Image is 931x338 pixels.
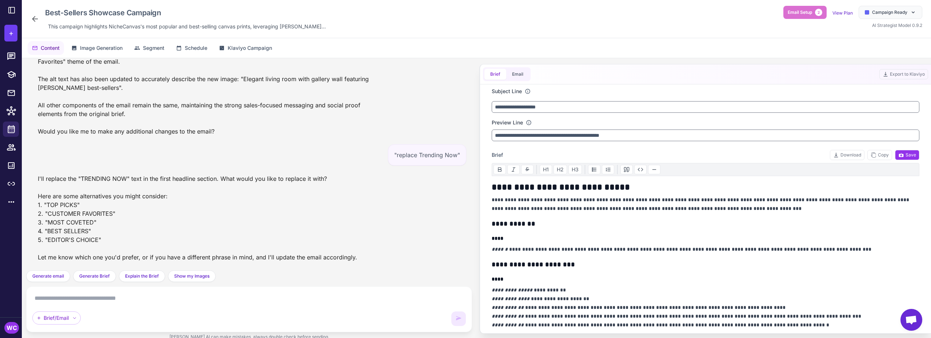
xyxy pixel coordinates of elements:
span: Email Setup [788,9,812,16]
span: Image Generation [80,44,123,52]
span: This campaign highlights NicheCanvas's most popular and best-selling canvas prints, leveraging [P... [48,23,326,31]
button: H2 [554,165,567,174]
span: Explain the Brief [125,273,159,279]
a: Open chat [900,309,922,331]
label: Preview Line [492,119,523,127]
button: Copy [867,150,892,160]
button: H3 [568,165,582,174]
button: Explain the Brief [119,270,165,282]
div: I've successfully replaced the hero image with a new one that better represents NicheCanvas' best... [32,28,379,139]
div: WC [4,322,19,334]
button: H1 [540,165,552,174]
span: + [9,28,13,39]
span: 2 [815,9,822,16]
span: Generate Brief [79,273,110,279]
a: View Plan [832,10,853,16]
span: Save [898,152,916,158]
button: Export to Klaviyo [879,69,928,79]
button: Download [830,150,864,160]
div: Click to edit campaign name [42,6,329,20]
button: Image Generation [67,41,127,55]
div: I'll replace the "TRENDING NOW" text in the first headline section. What would you like to replac... [32,171,363,265]
span: Content [41,44,60,52]
button: Save [895,150,919,160]
button: Klaviyo Campaign [215,41,276,55]
button: Schedule [172,41,212,55]
button: Generate Brief [73,270,116,282]
button: Show my Images [168,270,216,282]
button: Email Setup2 [783,6,827,19]
label: Subject Line [492,87,522,95]
button: Content [28,41,64,55]
span: Copy [871,152,889,158]
span: Schedule [185,44,207,52]
button: Generate email [26,270,70,282]
button: Segment [130,41,169,55]
span: Campaign Ready [872,9,907,16]
span: Brief [492,151,503,159]
span: AI Strategist Model 0.9.2 [872,23,922,28]
div: Click to edit description [45,21,329,32]
button: Email [506,69,529,80]
span: Show my Images [174,273,209,279]
span: Klaviyo Campaign [228,44,272,52]
button: + [4,25,17,41]
span: Segment [143,44,164,52]
button: Brief [484,69,506,80]
div: Brief/Email [32,311,81,325]
span: Generate email [32,273,64,279]
div: "replace Trending Now" [388,144,466,166]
